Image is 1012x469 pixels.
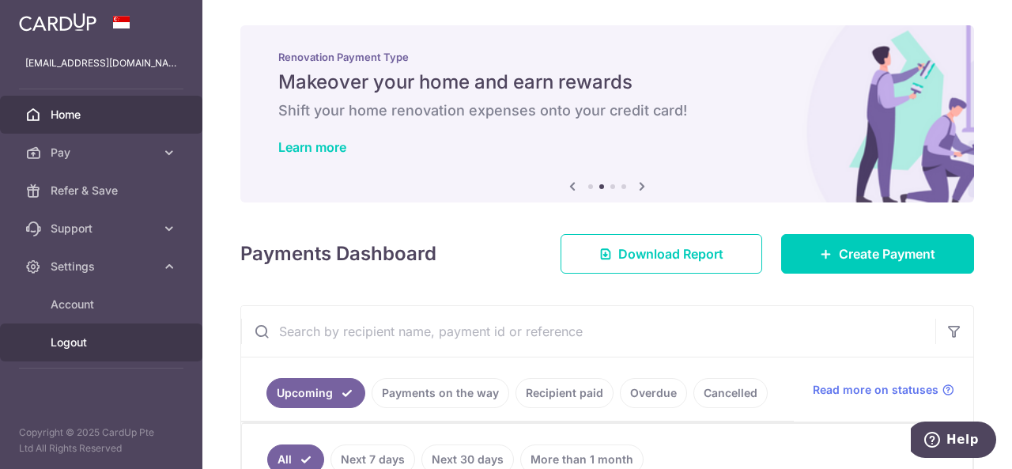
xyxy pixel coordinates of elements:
h6: Shift your home renovation expenses onto your credit card! [278,101,936,120]
span: Download Report [618,244,723,263]
a: Read more on statuses [813,382,954,398]
img: CardUp [19,13,96,32]
span: Logout [51,335,155,350]
h5: Makeover your home and earn rewards [278,70,936,95]
span: Support [51,221,155,236]
span: Home [51,107,155,123]
span: Account [51,297,155,312]
a: Upcoming [266,378,365,408]
span: Refer & Save [51,183,155,199]
a: Learn more [278,139,346,155]
h4: Payments Dashboard [240,240,436,268]
iframe: Opens a widget where you can find more information [911,422,996,461]
span: Create Payment [839,244,935,263]
a: Recipient paid [515,378,614,408]
p: Renovation Payment Type [278,51,936,63]
input: Search by recipient name, payment id or reference [241,306,935,357]
span: Read more on statuses [813,382,938,398]
span: Pay [51,145,155,161]
img: Renovation banner [240,25,974,202]
p: [EMAIL_ADDRESS][DOMAIN_NAME] [25,55,177,71]
a: Cancelled [693,378,768,408]
a: Create Payment [781,234,974,274]
a: Payments on the way [372,378,509,408]
a: Download Report [561,234,762,274]
a: Overdue [620,378,687,408]
span: Settings [51,259,155,274]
